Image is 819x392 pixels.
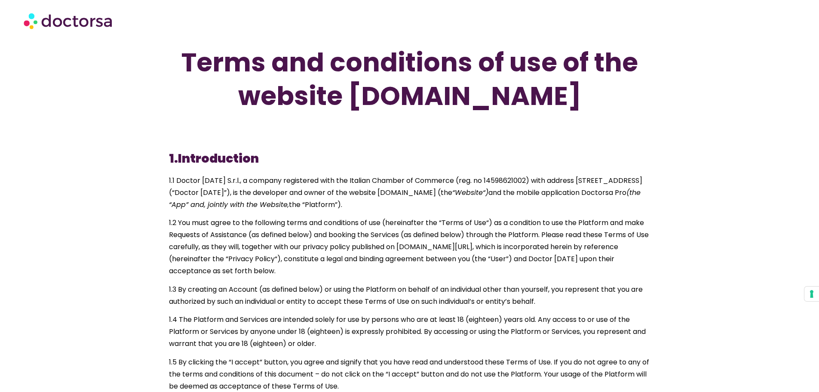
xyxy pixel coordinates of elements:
[452,188,488,198] span: “Website“)
[169,218,649,276] span: 1.2 You must agree to the following terms and conditions of use (hereinafter the “Terms of Use“) ...
[169,284,643,306] span: 1.3 By creating an Account (as defined below) or using the Platform on behalf of an individual ot...
[169,176,642,198] span: 1.1 Doctor [DATE] S.r.l., a company registered with the Italian Chamber of Commerce (reg. no 1459...
[169,150,259,167] b: 1.Introduction
[804,287,819,301] button: Your consent preferences for tracking technologies
[488,188,626,198] span: and the mobile application Doctorsa Pro
[169,46,650,113] h1: Terms and conditions of use of the website [DOMAIN_NAME]
[289,200,342,210] span: the “Platform”).
[169,315,646,349] span: 1.4 The Platform and Services are intended solely for use by persons who are at least 18 (eightee...
[169,357,649,391] span: 1.5 By clicking the “I accept” button, you agree and signify that you have read and understood th...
